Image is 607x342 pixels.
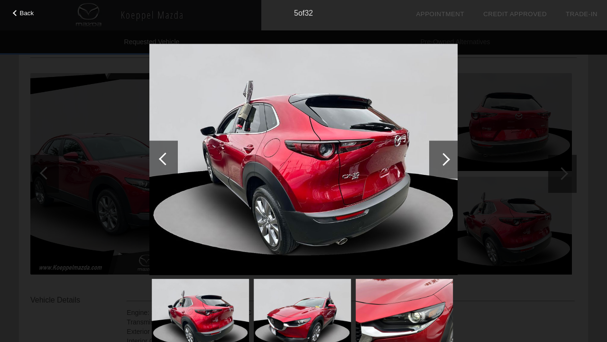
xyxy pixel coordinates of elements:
[304,9,313,17] span: 32
[294,9,298,17] span: 5
[416,10,464,18] a: Appointment
[20,9,34,17] span: Back
[483,10,547,18] a: Credit Approved
[566,10,598,18] a: Trade-In
[149,44,458,275] img: 13142472-30f6-43e2-8e93-438b03c69169.jpg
